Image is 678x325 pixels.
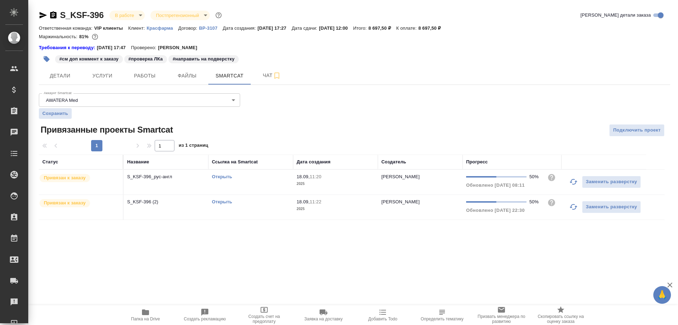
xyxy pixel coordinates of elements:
[381,174,420,179] p: [PERSON_NAME]
[178,25,199,31] p: Договор:
[212,174,232,179] a: Открыть
[257,25,292,31] p: [DATE] 17:27
[529,173,542,180] div: 50%
[653,286,671,304] button: 🙏
[214,11,223,20] button: Доп статусы указывают на важность/срочность заказа
[529,198,542,205] div: 50%
[396,25,418,31] p: К оплате:
[613,126,661,134] span: Подключить проект
[154,12,201,18] button: Постпретензионный
[124,56,168,62] span: проверка ЛКа
[39,124,173,135] span: Привязанные проекты Smartcat
[310,199,321,204] p: 11:22
[319,25,353,31] p: [DATE] 12:00
[129,56,163,63] p: #проверка ЛКа
[368,25,396,31] p: 8 697,50 ₽
[128,71,162,80] span: Работы
[39,93,240,107] div: AWATERA Med
[609,124,665,137] button: Подключить проект
[565,198,582,215] button: Обновить прогресс
[381,158,406,166] div: Создатель
[466,208,525,213] span: Обновлено [DATE] 22:30
[158,44,202,51] p: [PERSON_NAME]
[466,182,525,188] span: Обновлено [DATE] 08:11
[39,44,97,51] a: Требования к переводу:
[128,25,147,31] p: Клиент:
[127,198,205,205] p: S_KSF-396 (2)
[255,71,289,80] span: Чат
[170,71,204,80] span: Файлы
[297,205,374,213] p: 2025
[353,25,368,31] p: Итого:
[60,10,104,20] a: S_KSF-396
[212,199,232,204] a: Открыть
[94,25,128,31] p: VIP клиенты
[127,158,149,166] div: Название
[39,25,94,31] p: Ответственная команда:
[466,158,488,166] div: Прогресс
[223,25,257,31] p: Дата создания:
[297,180,374,187] p: 2025
[44,97,80,103] button: AWATERA Med
[586,203,637,211] span: Заменить разверстку
[54,56,124,62] span: см доп коммент к заказу
[168,56,239,62] span: направить на подверстку
[565,173,582,190] button: Обновить прогресс
[582,201,641,213] button: Заменить разверстку
[297,199,310,204] p: 18.09,
[39,44,97,51] div: Нажми, чтобы открыть папку с инструкцией
[310,174,321,179] p: 11:20
[199,25,223,31] a: ВР-3107
[131,44,158,51] p: Проверено:
[297,158,331,166] div: Дата создания
[213,71,246,80] span: Smartcat
[90,32,100,41] button: 1376.00 RUB;
[418,25,446,31] p: 8 697,50 ₽
[85,71,119,80] span: Услуги
[42,158,58,166] div: Статус
[43,71,77,80] span: Детали
[212,158,258,166] div: Ссылка на Smartcat
[39,34,79,39] p: Маржинальность:
[44,199,86,207] p: Привязан к заказу
[39,51,54,67] button: Добавить тэг
[44,174,86,181] p: Привязан к заказу
[586,178,637,186] span: Заменить разверстку
[109,11,145,20] div: В работе
[127,173,205,180] p: S_KSF-396_рус-англ
[79,34,90,39] p: 81%
[49,11,58,19] button: Скопировать ссылку
[297,174,310,179] p: 18.09,
[173,56,234,63] p: #направить на подверстку
[150,11,210,20] div: В работе
[39,11,47,19] button: Скопировать ссылку для ЯМессенджера
[39,108,72,119] button: Сохранить
[381,199,420,204] p: [PERSON_NAME]
[292,25,319,31] p: Дата сдачи:
[179,141,208,151] span: из 1 страниц
[582,176,641,188] button: Заменить разверстку
[113,12,136,18] button: В работе
[97,44,131,51] p: [DATE] 17:47
[581,12,651,19] span: [PERSON_NAME] детали заказа
[147,25,178,31] a: Красфарма
[59,56,119,63] p: #см доп коммент к заказу
[42,110,68,117] span: Сохранить
[656,288,668,302] span: 🙏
